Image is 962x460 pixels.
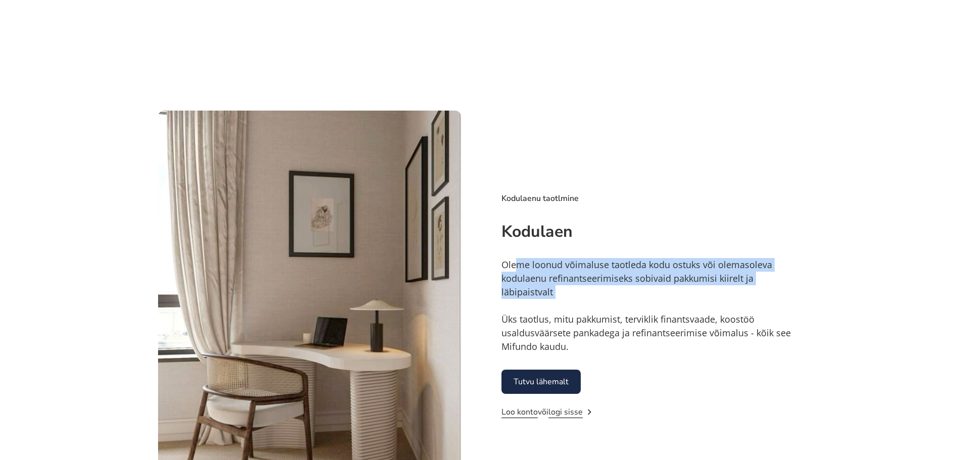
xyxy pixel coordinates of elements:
[501,223,573,241] h2: Kodulaen
[501,192,804,205] div: Kodulaenu taotlmine
[501,258,804,353] div: Oleme loonud võimaluse taotleda kodu ostuks või olemasoleva kodulaenu refinantseerimiseks sobivai...
[548,406,583,418] a: logi sisse
[501,406,538,418] a: Loo konto
[501,370,581,394] a: Tutvu lähemalt
[501,406,583,418] p: või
